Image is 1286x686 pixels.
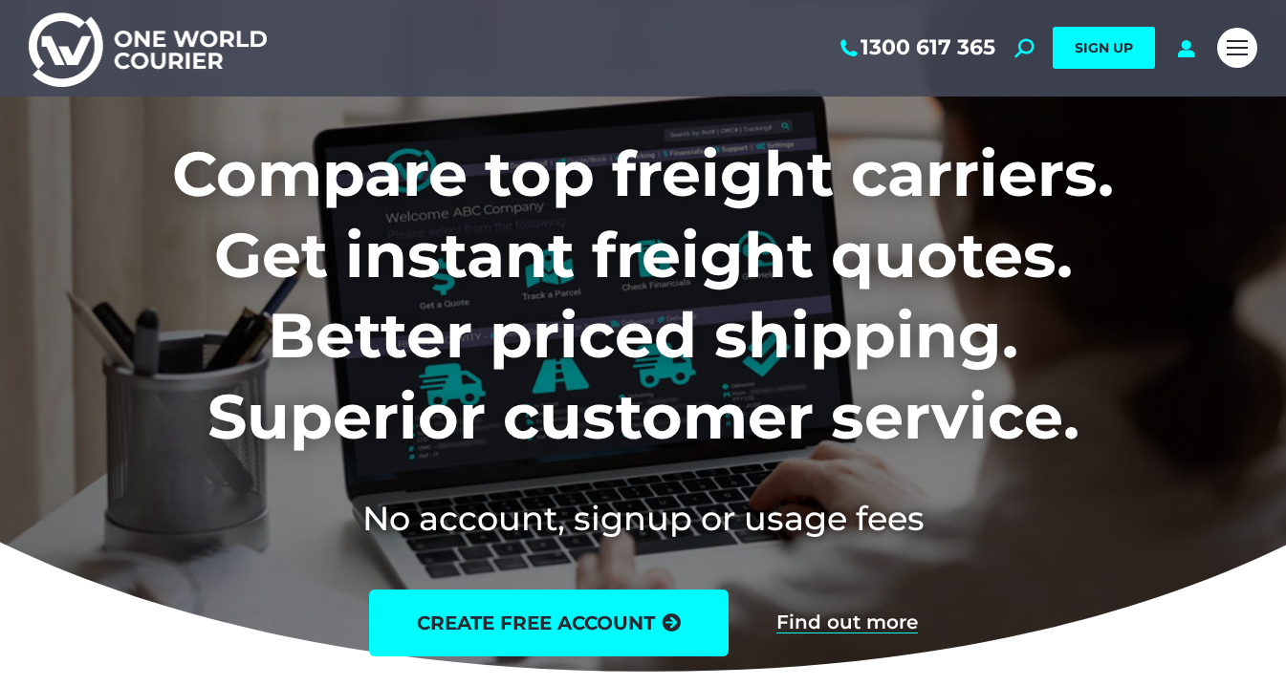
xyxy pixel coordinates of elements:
a: 1300 617 365 [837,35,995,60]
a: create free account [369,590,729,656]
h2: No account, signup or usage fees [46,495,1240,542]
a: Mobile menu icon [1217,28,1257,68]
a: Find out more [776,612,918,633]
img: One World Courier [29,10,267,87]
a: SIGN UP [1053,27,1155,69]
h1: Compare top freight carriers. Get instant freight quotes. Better priced shipping. Superior custom... [46,134,1240,457]
span: SIGN UP [1075,39,1133,56]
